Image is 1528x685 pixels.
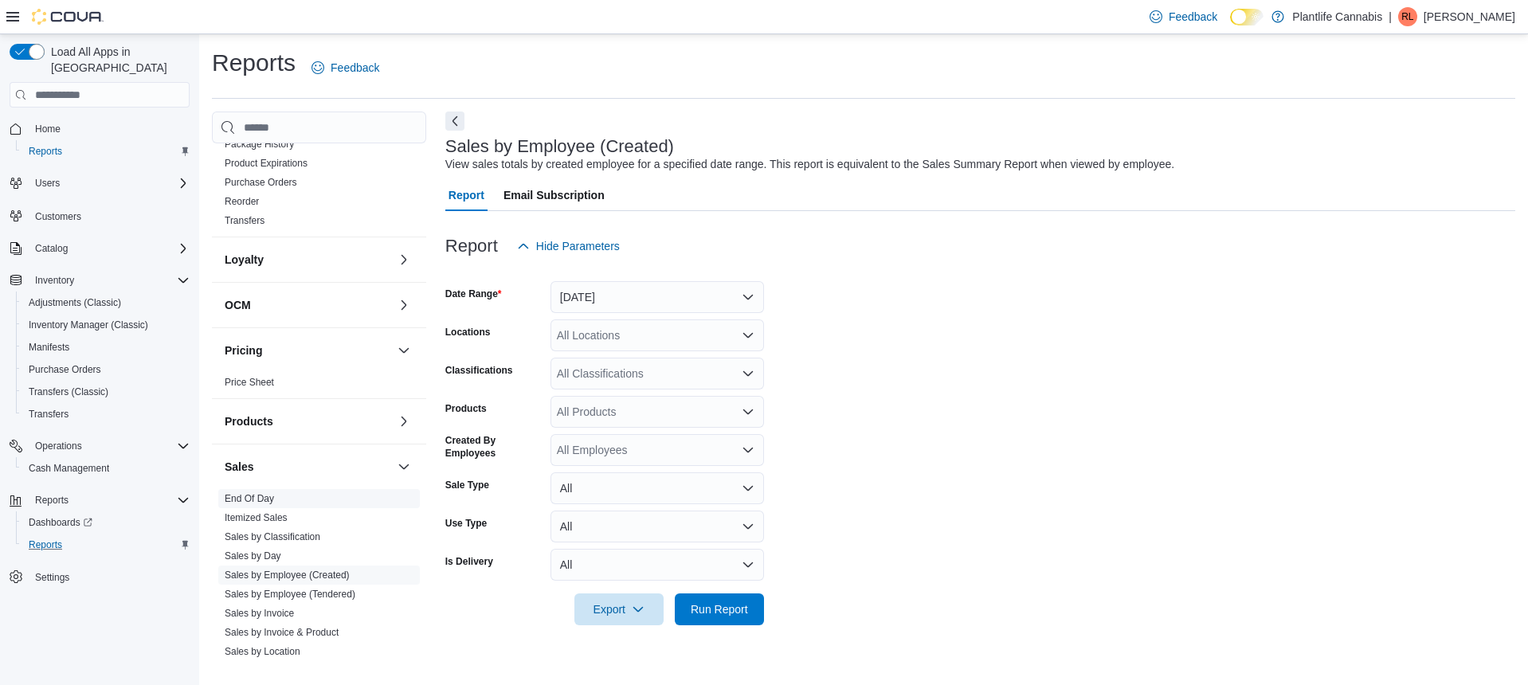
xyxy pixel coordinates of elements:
a: Dashboards [16,511,196,534]
button: Open list of options [742,405,754,418]
span: Manifests [29,341,69,354]
span: Hide Parameters [536,238,620,254]
button: Adjustments (Classic) [16,292,196,314]
button: Operations [29,436,88,456]
h3: Loyalty [225,252,264,268]
label: Sale Type [445,479,489,491]
button: Home [3,117,196,140]
span: Inventory Manager (Classic) [22,315,190,335]
label: Is Delivery [445,555,493,568]
span: Transfers [29,408,69,421]
label: Use Type [445,517,487,530]
button: Customers [3,204,196,227]
span: Settings [29,567,190,587]
h3: Sales [225,459,254,475]
button: Next [445,112,464,131]
span: Sales by Invoice [225,607,294,620]
a: Cash Management [22,459,116,478]
span: Sales by Day [225,550,281,562]
a: Product Expirations [225,158,308,169]
p: [PERSON_NAME] [1424,7,1515,26]
span: Purchase Orders [22,360,190,379]
span: Load All Apps in [GEOGRAPHIC_DATA] [45,44,190,76]
button: Cash Management [16,457,196,479]
span: Transfers [225,214,264,227]
a: Sales by Location [225,646,300,657]
span: Operations [29,436,190,456]
a: Transfers [225,215,264,226]
span: Sales by Classification [225,530,320,543]
h3: Sales by Employee (Created) [445,137,674,156]
a: Sales by Invoice [225,608,294,619]
p: | [1389,7,1392,26]
span: Catalog [35,242,68,255]
a: Price Sheet [225,377,274,388]
span: Transfers (Classic) [29,386,108,398]
label: Locations [445,326,491,339]
a: Purchase Orders [225,177,297,188]
label: Created By Employees [445,434,544,460]
button: Reports [29,491,75,510]
span: Sales by Location [225,645,300,658]
button: Reports [3,489,196,511]
span: Adjustments (Classic) [22,293,190,312]
a: Sales by Employee (Created) [225,570,350,581]
a: Feedback [1143,1,1224,33]
button: Loyalty [394,250,413,269]
span: Reports [29,538,62,551]
a: Itemized Sales [225,512,288,523]
button: Catalog [29,239,74,258]
span: Transfers [22,405,190,424]
span: Purchase Orders [225,176,297,189]
button: Transfers (Classic) [16,381,196,403]
a: Transfers [22,405,75,424]
span: Settings [35,571,69,584]
span: Dashboards [29,516,92,529]
span: Sales by Invoice & Product [225,626,339,639]
span: Adjustments (Classic) [29,296,121,309]
button: Hide Parameters [511,230,626,262]
button: Open list of options [742,444,754,456]
span: Reports [22,142,190,161]
span: Cash Management [22,459,190,478]
button: Catalog [3,237,196,260]
span: Users [29,174,190,193]
span: Feedback [1169,9,1217,25]
h3: Pricing [225,342,262,358]
button: Settings [3,566,196,589]
span: Price Sheet [225,376,274,389]
a: Home [29,119,67,139]
a: Reorder [225,196,259,207]
button: All [550,549,764,581]
div: Pricing [212,373,426,398]
button: Inventory [29,271,80,290]
span: Reorder [225,195,259,208]
button: Export [574,593,664,625]
a: Sales by Classification [225,531,320,542]
span: Reports [29,491,190,510]
button: Sales [225,459,391,475]
span: Reports [35,494,69,507]
button: Transfers [16,403,196,425]
span: Reports [29,145,62,158]
span: Manifests [22,338,190,357]
button: Reports [16,534,196,556]
button: Run Report [675,593,764,625]
span: Run Report [691,601,748,617]
button: OCM [394,296,413,315]
label: Classifications [445,364,513,377]
button: Purchase Orders [16,358,196,381]
a: Transfers (Classic) [22,382,115,401]
a: Inventory Manager (Classic) [22,315,155,335]
nav: Complex example [10,111,190,630]
button: Products [225,413,391,429]
a: Reports [22,142,69,161]
button: Pricing [225,342,391,358]
span: End Of Day [225,492,274,505]
h1: Reports [212,47,296,79]
span: Home [35,123,61,135]
a: Reports [22,535,69,554]
p: Plantlife Cannabis [1292,7,1382,26]
a: Settings [29,568,76,587]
